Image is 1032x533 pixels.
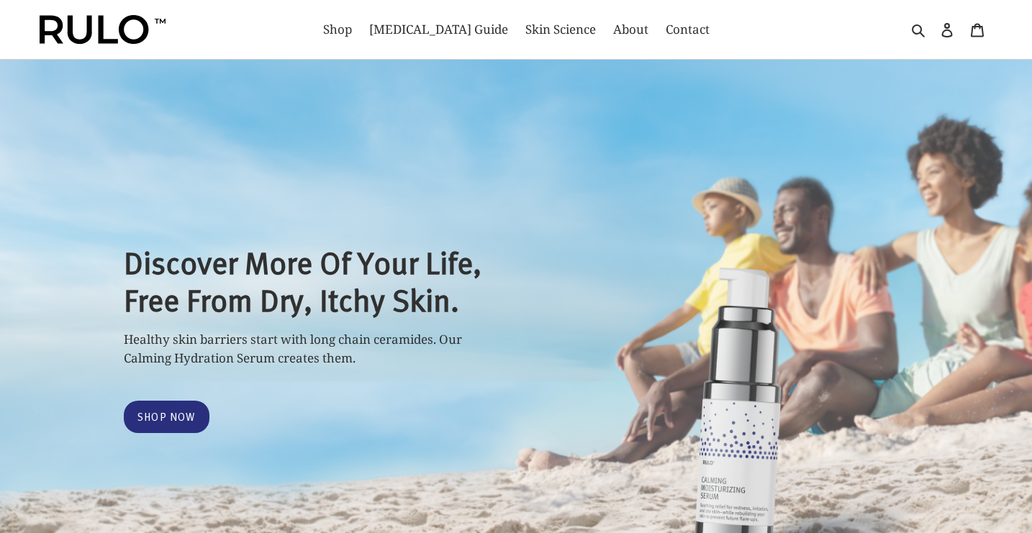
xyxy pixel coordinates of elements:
[124,243,491,317] h2: Discover More Of Your Life, Free From Dry, Itchy Skin.
[124,401,209,433] a: Shop Now
[362,18,515,41] a: [MEDICAL_DATA] Guide
[323,21,352,38] span: Shop
[525,21,596,38] span: Skin Science
[666,21,710,38] span: Contact
[369,21,508,38] span: [MEDICAL_DATA] Guide
[518,18,603,41] a: Skin Science
[613,21,648,38] span: About
[606,18,656,41] a: About
[124,330,491,367] p: Healthy skin barriers start with long chain ceramides. Our Calming Hydration Serum creates them.
[316,18,359,41] a: Shop
[658,18,717,41] a: Contact
[40,15,166,44] img: Rulo™ Skin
